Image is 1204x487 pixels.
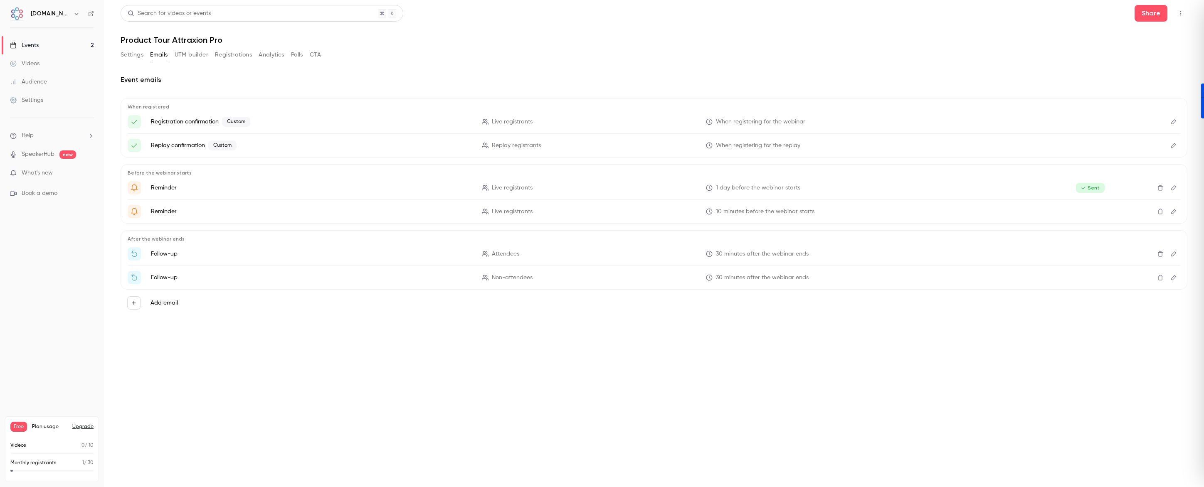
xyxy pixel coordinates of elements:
[10,422,27,432] span: Free
[10,41,39,49] div: Events
[492,207,533,216] span: Live registrants
[215,48,252,61] button: Registrations
[81,443,85,448] span: 0
[492,184,533,192] span: Live registrants
[150,299,178,307] label: Add email
[128,181,1180,194] li: Get Ready for '{{ event_name }}' tomorrow!
[10,131,94,140] li: help-dropdown-opener
[10,59,39,68] div: Videos
[32,423,67,430] span: Plan usage
[151,117,472,127] p: Registration confirmation
[1154,205,1167,218] button: Delete
[291,48,303,61] button: Polls
[1135,5,1167,22] button: Share
[10,78,47,86] div: Audience
[492,273,533,282] span: Non-attendees
[128,247,1180,261] li: Thanks for attending {{ event_name }}
[716,141,800,150] span: When registering for the replay
[22,150,54,159] a: SpeakerHub
[128,205,1180,218] li: {{ event_name }} is about to go live
[10,96,43,104] div: Settings
[10,442,26,449] p: Videos
[1154,271,1167,284] button: Delete
[208,140,237,150] span: Custom
[1167,115,1180,128] button: Edit
[151,207,472,216] p: Reminder
[128,236,1180,242] p: After the webinar ends
[151,273,472,282] p: Follow-up
[121,48,143,61] button: Settings
[1167,181,1180,194] button: Edit
[128,9,211,18] div: Search for videos or events
[716,250,809,258] span: 30 minutes after the webinar ends
[1167,205,1180,218] button: Edit
[492,118,533,126] span: Live registrants
[22,189,57,198] span: Book a demo
[150,48,168,61] button: Emails
[1076,183,1105,193] span: Sent
[716,184,800,192] span: 1 day before the webinar starts
[175,48,208,61] button: UTM builder
[81,442,94,449] p: / 10
[22,169,53,177] span: What's new
[716,273,809,282] span: 30 minutes after the webinar ends
[121,75,1187,85] h2: Event emails
[128,139,1180,152] li: Link de acesso ao evento gravado: {{ event_name }}!
[310,48,321,61] button: CTA
[151,184,472,192] p: Reminder
[716,118,805,126] span: When registering for the webinar
[128,170,1180,176] p: Before the webinar starts
[1167,271,1180,284] button: Edit
[10,7,24,20] img: AMT.Group
[128,271,1180,284] li: Watch the replay of {{ event_name }}
[82,460,84,465] span: 1
[151,250,472,258] p: Follow-up
[1167,247,1180,261] button: Edit
[31,10,70,18] h6: [DOMAIN_NAME]
[716,207,814,216] span: 10 minutes before the webinar starts
[82,459,94,467] p: / 30
[492,141,541,150] span: Replay registrants
[59,150,76,159] span: new
[492,250,519,258] span: Attendees
[121,35,1187,45] h1: Product Tour Attraxion Pro
[1154,247,1167,261] button: Delete
[128,103,1180,110] p: When registered
[222,117,250,127] span: Custom
[151,140,472,150] p: Replay confirmation
[1167,139,1180,152] button: Edit
[1154,181,1167,194] button: Delete
[10,459,57,467] p: Monthly registrants
[22,131,34,140] span: Help
[259,48,284,61] button: Analytics
[72,423,94,430] button: Upgrade
[128,115,1180,128] li: Aqui está o acesso ao evento: {{ event_name }}!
